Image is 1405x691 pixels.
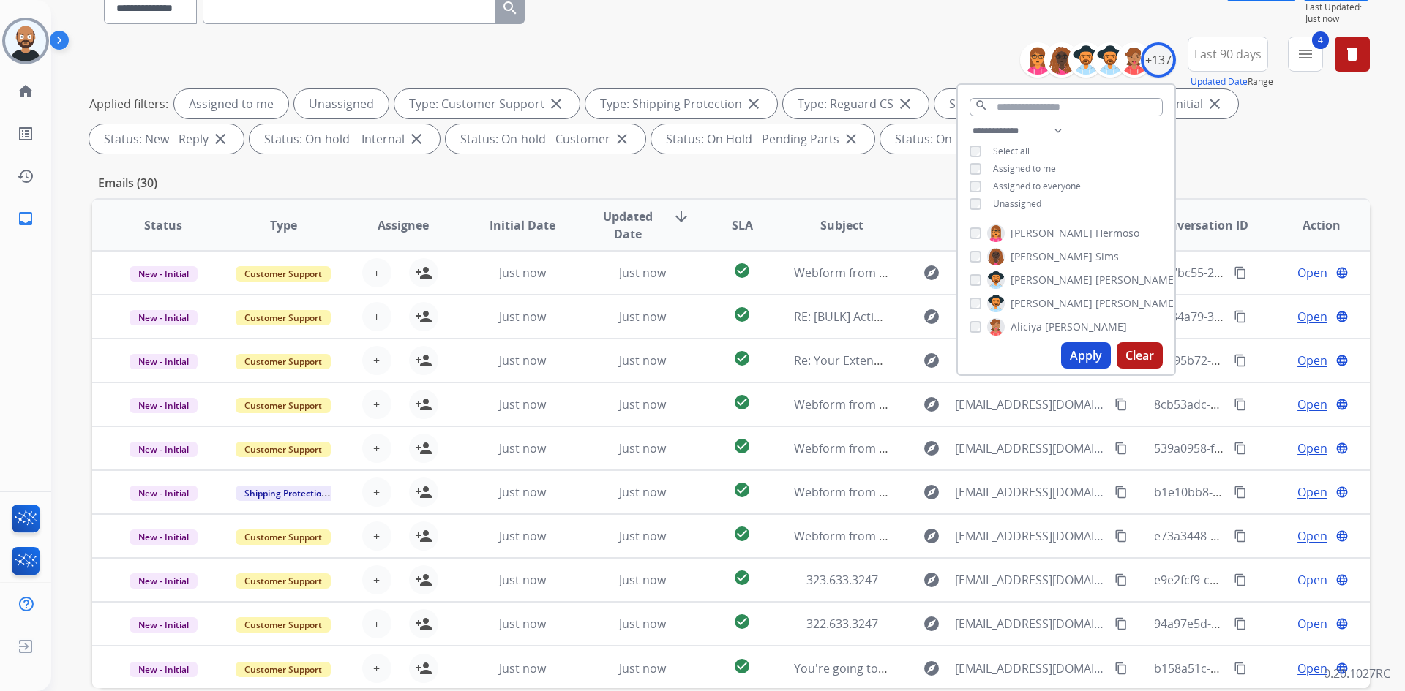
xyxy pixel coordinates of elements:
span: Assigned to everyone [993,180,1081,192]
span: Customer Support [236,398,331,413]
span: Sims [1095,249,1119,264]
span: RE: [BULK] Action required: Extend claim approved for replacement [794,309,1164,325]
span: Subject [820,216,863,234]
button: + [362,654,391,683]
span: + [373,439,380,457]
span: New - Initial [130,529,198,545]
span: 539a0958-f886-44cc-ab0f-7099ed0ebab6 [1154,440,1375,456]
span: Just now [619,616,666,632]
span: New - Initial [130,442,198,457]
mat-icon: check_circle [733,657,751,675]
span: [EMAIL_ADDRESS][DOMAIN_NAME] [955,396,1106,413]
span: Conversation ID [1155,216,1248,234]
div: Status: Open - All [934,89,1078,118]
span: Open [1297,483,1327,501]
mat-icon: explore [923,527,940,545]
span: + [373,483,380,501]
button: + [362,477,391,507]
span: Open [1297,615,1327,633]
span: [EMAIL_ADDRESS][DOMAIN_NAME] [955,571,1106,589]
span: Last 90 days [1194,51,1262,57]
mat-icon: check_circle [733,569,751,586]
span: Open [1297,571,1327,589]
mat-icon: content_copy [1234,354,1247,367]
span: + [373,308,380,325]
span: Hermoso [1095,226,1139,241]
span: 94a97e5d-a961-4cb5-a6a3-d4895a0691af [1154,616,1378,632]
mat-icon: content_copy [1234,617,1247,630]
button: Apply [1061,342,1111,369]
span: Just now [619,528,666,544]
mat-icon: explore [923,352,940,369]
mat-icon: delete [1344,45,1361,63]
mat-icon: language [1335,442,1349,455]
mat-icon: language [1335,617,1349,630]
mat-icon: menu [1297,45,1314,63]
span: Re: Your Extend Virtual Card [794,352,950,369]
span: Open [1297,439,1327,457]
span: Shipping Protection [236,486,336,501]
span: Open [1297,308,1327,325]
mat-icon: history [17,167,34,185]
p: Applied filters: [89,95,168,113]
mat-icon: content_copy [1234,310,1247,323]
span: Customer Support [236,573,331,589]
span: + [373,571,380,589]
span: Open [1297,264,1327,282]
mat-icon: person_add [415,615,432,633]
span: b158a51c-aed6-422f-ad78-4d7bd516aede [1154,660,1381,676]
span: Status [144,216,182,234]
mat-icon: check_circle [733,393,751,411]
span: Webform from [EMAIL_ADDRESS][DOMAIN_NAME] on [DATE] [794,396,1125,412]
mat-icon: content_copy [1234,398,1247,411]
span: New - Initial [130,662,198,677]
mat-icon: language [1335,662,1349,675]
span: [EMAIL_ADDRESS][DOMAIN_NAME] [955,308,1106,325]
span: New - Initial [130,617,198,633]
span: Type [270,216,297,234]
span: You're going to oversleep? 😴💤 [794,660,973,676]
span: Webform from [EMAIL_ADDRESS][DOMAIN_NAME] on [DATE] [794,528,1125,544]
mat-icon: person_add [415,352,432,369]
span: 323.633.3247 [806,572,878,588]
mat-icon: content_copy [1234,442,1247,455]
button: + [362,390,391,419]
mat-icon: content_copy [1234,266,1247,279]
span: Just now [619,572,666,588]
span: Updated Date [595,208,662,243]
span: Open [1297,352,1327,369]
span: [EMAIL_ADDRESS][DOMAIN_NAME] [955,264,1106,282]
mat-icon: explore [923,615,940,633]
span: Open [1297,396,1327,413]
mat-icon: check_circle [733,306,751,323]
span: Unassigned [993,197,1041,210]
span: Just now [499,396,546,412]
mat-icon: explore [923,660,940,677]
button: + [362,346,391,375]
p: Emails (30) [92,174,163,192]
mat-icon: content_copy [1114,486,1128,499]
div: +137 [1141,42,1176,78]
span: [EMAIL_ADDRESS][DOMAIN_NAME] [955,660,1106,677]
span: Customer Support [236,310,331,325]
mat-icon: close [613,130,631,148]
span: New - Initial [130,310,198,325]
span: Customer Support [236,266,331,282]
span: 322.633.3247 [806,616,878,632]
mat-icon: close [745,95,763,113]
span: Customer Support [236,617,331,633]
mat-icon: content_copy [1234,486,1247,499]
mat-icon: close [547,95,565,113]
div: Unassigned [294,89,389,118]
mat-icon: explore [923,483,940,501]
mat-icon: explore [923,571,940,589]
span: New - Initial [130,486,198,501]
span: New - Initial [130,266,198,282]
mat-icon: language [1335,310,1349,323]
span: Initial Date [490,216,555,234]
button: Clear [1117,342,1163,369]
span: e73a3448-b133-4d0e-81ac-98e3965e89c2 [1154,528,1379,544]
div: Type: Customer Support [394,89,580,118]
span: Just now [619,660,666,676]
span: 8cb53adc-a02b-41e2-aa71-c3edf19b1e67 [1154,396,1378,412]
